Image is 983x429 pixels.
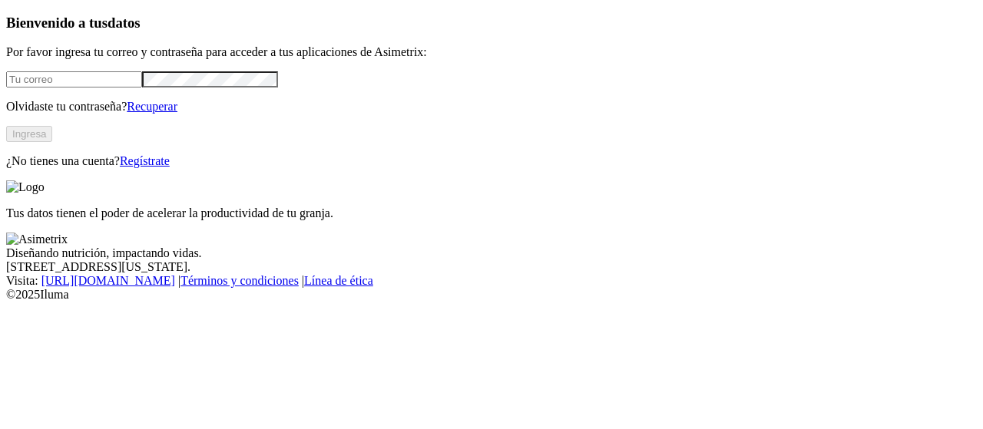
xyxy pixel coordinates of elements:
img: Asimetrix [6,233,68,246]
input: Tu correo [6,71,142,87]
a: Términos y condiciones [180,274,299,287]
a: [URL][DOMAIN_NAME] [41,274,175,287]
h3: Bienvenido a tus [6,15,977,31]
span: datos [108,15,141,31]
p: ¿No tienes una cuenta? [6,154,977,168]
div: Diseñando nutrición, impactando vidas. [6,246,977,260]
div: © 2025 Iluma [6,288,977,302]
p: Olvidaste tu contraseña? [6,100,977,114]
a: Recuperar [127,100,177,113]
a: Línea de ética [304,274,373,287]
p: Tus datos tienen el poder de acelerar la productividad de tu granja. [6,206,977,220]
div: [STREET_ADDRESS][US_STATE]. [6,260,977,274]
button: Ingresa [6,126,52,142]
div: Visita : | | [6,274,977,288]
p: Por favor ingresa tu correo y contraseña para acceder a tus aplicaciones de Asimetrix: [6,45,977,59]
a: Regístrate [120,154,170,167]
img: Logo [6,180,45,194]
